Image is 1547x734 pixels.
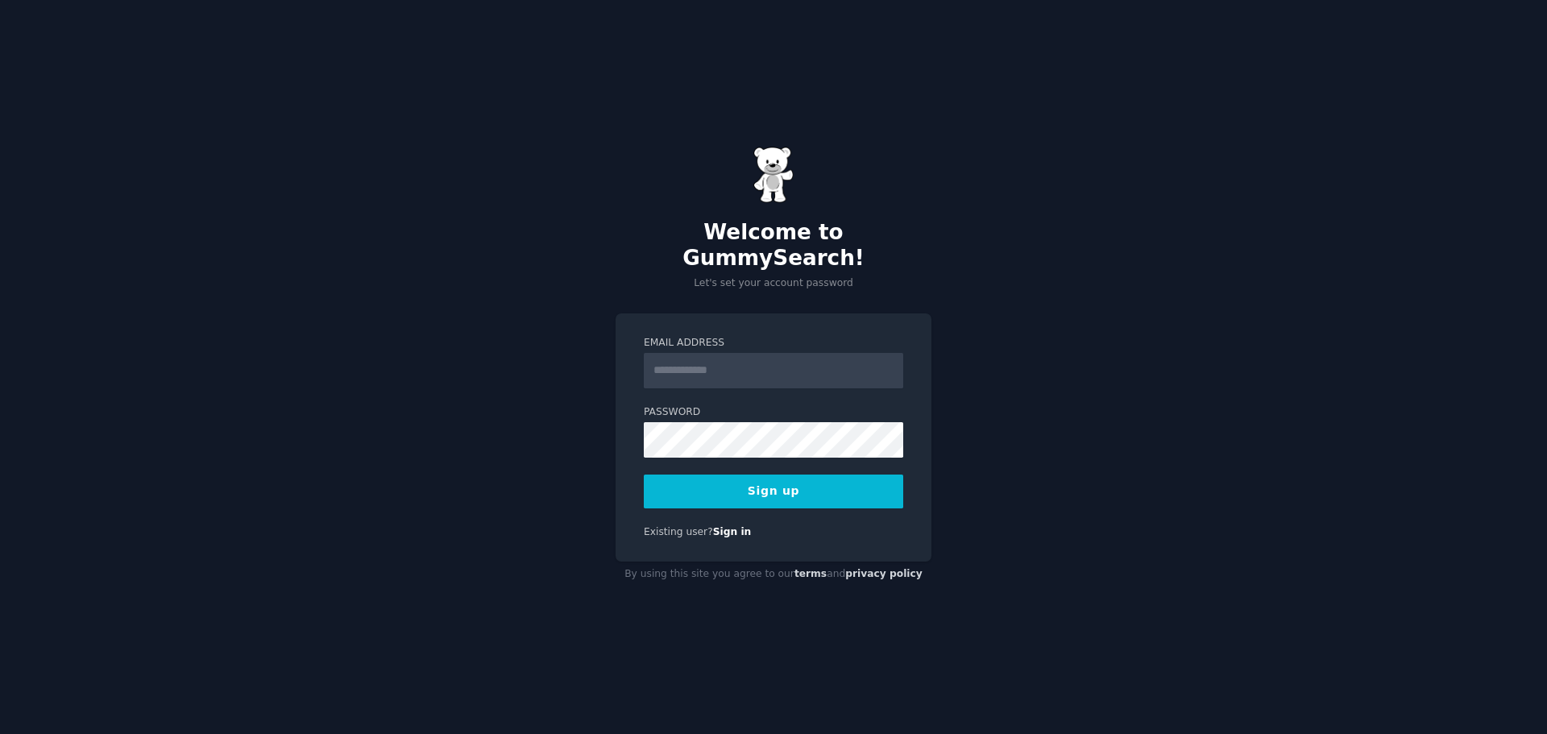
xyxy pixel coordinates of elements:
[616,562,931,587] div: By using this site you agree to our and
[794,568,827,579] a: terms
[616,220,931,271] h2: Welcome to GummySearch!
[644,526,713,537] span: Existing user?
[753,147,794,203] img: Gummy Bear
[713,526,752,537] a: Sign in
[644,336,903,350] label: Email Address
[644,405,903,420] label: Password
[845,568,923,579] a: privacy policy
[616,276,931,291] p: Let's set your account password
[644,475,903,508] button: Sign up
